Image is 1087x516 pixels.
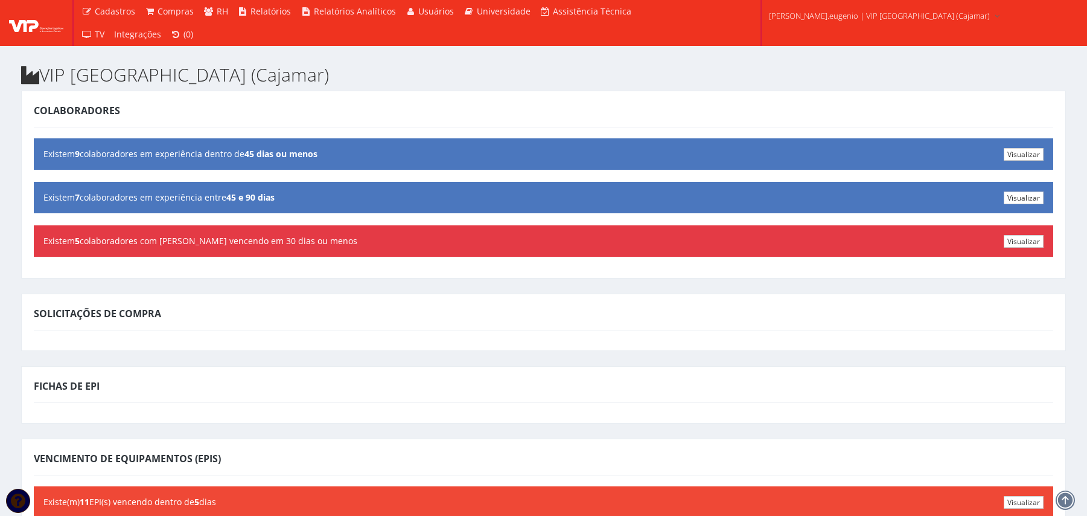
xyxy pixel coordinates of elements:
b: 5 [194,496,199,508]
span: Solicitações de Compra [34,307,161,320]
b: 45 e 90 dias [226,192,275,203]
span: Relatórios [250,5,291,17]
b: 11 [80,496,89,508]
span: Colaboradores [34,104,120,117]
div: Existem colaboradores com [PERSON_NAME] vencendo em 30 dias ou menos [34,225,1053,257]
a: Visualizar [1004,192,1044,204]
div: Existem colaboradores em experiência entre [34,182,1053,213]
span: Vencimento de Equipamentos (EPIs) [34,452,221,465]
a: TV [77,23,109,46]
span: TV [95,28,104,40]
span: RH [217,5,228,17]
a: Visualizar [1004,496,1044,509]
a: (0) [166,23,199,46]
span: Universidade [477,5,531,17]
span: (0) [183,28,193,40]
span: [PERSON_NAME].eugenio | VIP [GEOGRAPHIC_DATA] (Cajamar) [769,10,990,22]
span: Fichas de EPI [34,379,100,393]
span: Cadastros [95,5,135,17]
span: Compras [158,5,194,17]
img: logo [9,14,63,32]
span: Integrações [114,28,161,40]
div: Existem colaboradores em experiência dentro de [34,138,1053,170]
span: Usuários [418,5,454,17]
b: 45 dias ou menos [244,148,317,160]
h2: VIP [GEOGRAPHIC_DATA] (Cajamar) [21,65,1066,85]
a: Visualizar [1004,148,1044,161]
b: 9 [75,148,80,160]
b: 5 [75,235,80,247]
a: Visualizar [1004,235,1044,248]
b: 7 [75,192,80,203]
span: Assistência Técnica [553,5,631,17]
span: Relatórios Analíticos [314,5,396,17]
a: Integrações [109,23,166,46]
